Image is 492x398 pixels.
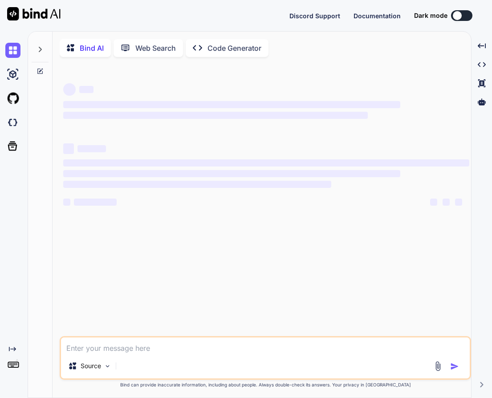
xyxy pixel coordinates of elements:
[354,11,401,20] button: Documentation
[7,7,61,20] img: Bind AI
[77,145,106,152] span: ‌
[60,382,471,388] p: Bind can provide inaccurate information, including about people. Always double-check its answers....
[430,199,437,206] span: ‌
[455,199,462,206] span: ‌
[5,115,20,130] img: darkCloudIdeIcon
[63,159,469,167] span: ‌
[63,112,368,119] span: ‌
[289,12,340,20] span: Discord Support
[63,181,331,188] span: ‌
[135,43,176,53] p: Web Search
[63,170,400,177] span: ‌
[80,43,104,53] p: Bind AI
[5,43,20,58] img: chat
[63,199,70,206] span: ‌
[63,83,76,96] span: ‌
[74,199,117,206] span: ‌
[81,361,101,370] p: Source
[414,11,447,20] span: Dark mode
[63,101,400,108] span: ‌
[443,199,450,206] span: ‌
[5,67,20,82] img: ai-studio
[289,11,340,20] button: Discord Support
[450,362,459,371] img: icon
[354,12,401,20] span: Documentation
[104,362,111,370] img: Pick Models
[5,91,20,106] img: githubLight
[63,143,74,154] span: ‌
[433,361,443,371] img: attachment
[207,43,261,53] p: Code Generator
[79,86,94,93] span: ‌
